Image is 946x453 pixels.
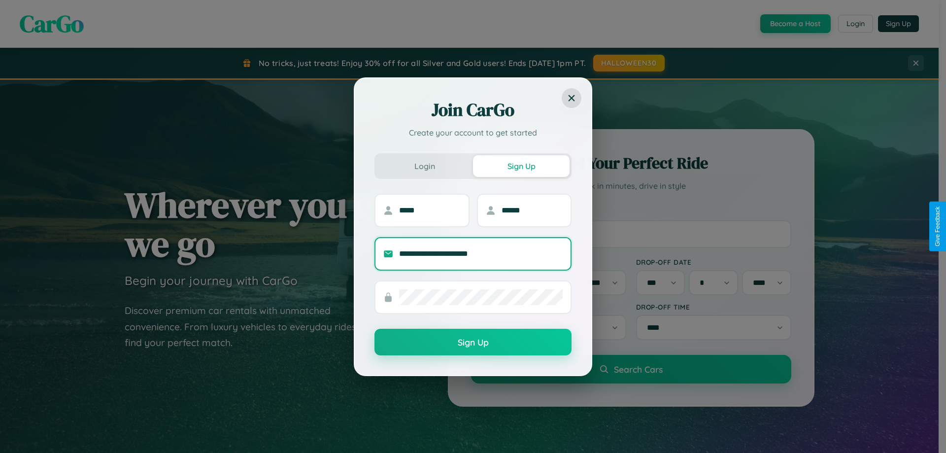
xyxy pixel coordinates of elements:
[374,127,572,139] p: Create your account to get started
[374,329,572,355] button: Sign Up
[374,98,572,122] h2: Join CarGo
[473,155,570,177] button: Sign Up
[934,207,941,246] div: Give Feedback
[376,155,473,177] button: Login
